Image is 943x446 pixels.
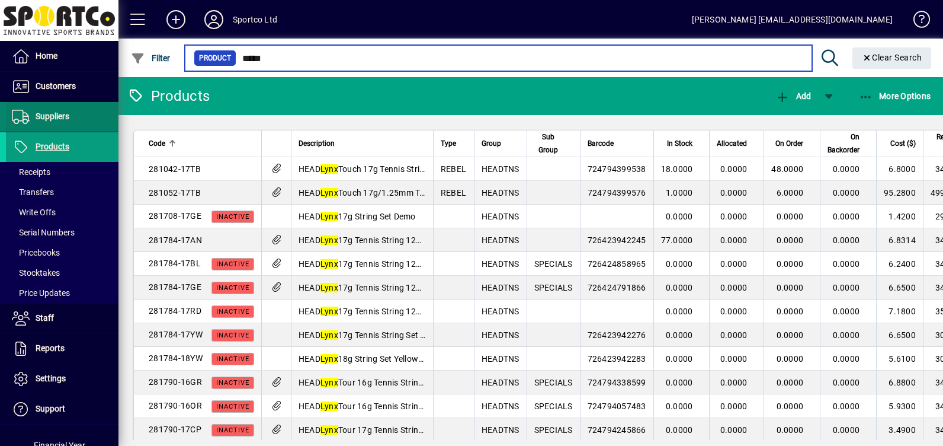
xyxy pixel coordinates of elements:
[876,252,923,276] td: 6.2400
[6,394,118,424] a: Support
[876,394,923,418] td: 5.9300
[6,202,118,222] a: Write Offs
[666,307,693,316] span: 0.0000
[692,10,893,29] div: [PERSON_NAME] [EMAIL_ADDRESS][DOMAIN_NAME]
[149,306,201,316] span: 281784-17RD
[299,137,426,150] div: Description
[216,379,249,387] span: Inactive
[904,2,928,41] a: Knowledge Base
[12,228,75,237] span: Serial Numbers
[482,259,519,269] span: HEADTNS
[131,53,171,63] span: Filter
[482,283,519,292] span: HEADTNS
[720,235,748,245] span: 0.0000
[6,162,118,182] a: Receipts
[320,425,338,435] em: Lynx
[6,243,118,263] a: Pricebooks
[661,164,693,174] span: 18.0000
[149,259,201,268] span: 281784-17BL
[666,259,693,269] span: 0.0000
[149,425,201,434] span: 281790-17CP
[216,284,249,292] span: Inactive
[777,283,804,292] span: 0.0000
[720,259,748,269] span: 0.0000
[482,330,519,340] span: HEADTNS
[534,402,573,411] span: SPECIALS
[876,157,923,181] td: 6.8000
[667,137,692,150] span: In Stock
[299,354,429,364] span: HEAD 18g String Set Yellow***
[199,52,231,64] span: Product
[876,300,923,323] td: 7.1800
[876,323,923,347] td: 6.6500
[833,164,860,174] span: 0.0000
[320,188,338,197] em: Lynx
[216,403,249,410] span: Inactive
[666,283,693,292] span: 0.0000
[36,374,66,383] span: Settings
[216,332,249,339] span: Inactive
[771,164,803,174] span: 48.0000
[588,259,646,269] span: 726424858965
[320,212,338,221] em: Lynx
[666,425,693,435] span: 0.0000
[216,426,249,434] span: Inactive
[720,283,748,292] span: 0.0000
[195,9,233,30] button: Profile
[859,91,931,101] span: More Options
[588,137,614,150] span: Barcode
[233,10,277,29] div: Sportco Ltd
[717,137,747,150] span: Allocated
[6,364,118,394] a: Settings
[588,188,646,197] span: 724794399576
[12,288,70,298] span: Price Updates
[777,378,804,387] span: 0.0000
[6,102,118,132] a: Suppliers
[890,137,916,150] span: Cost ($)
[661,235,693,245] span: 77.0000
[717,137,758,150] div: Allocated
[482,137,519,150] div: Group
[720,307,748,316] span: 0.0000
[216,355,249,363] span: Inactive
[588,354,646,364] span: 726423942283
[777,330,804,340] span: 0.0000
[6,334,118,364] a: Reports
[12,248,60,257] span: Pricebooks
[36,313,54,323] span: Staff
[771,137,814,150] div: On Order
[720,188,748,197] span: 0.0000
[833,235,860,245] span: 0.0000
[777,259,804,269] span: 0.0000
[12,187,54,197] span: Transfers
[6,42,118,71] a: Home
[588,235,646,245] span: 726423942245
[588,137,646,150] div: Barcode
[720,212,748,221] span: 0.0000
[666,354,693,364] span: 0.0000
[482,378,519,387] span: HEADTNS
[441,137,456,150] span: Type
[299,283,495,292] span: HEAD 17g Tennis String 12m Set Neon Green***
[876,418,923,442] td: 3.4900
[149,235,202,245] span: 281784-17AN
[149,137,254,150] div: Code
[833,330,860,340] span: 0.0000
[320,283,338,292] em: Lynx
[12,268,60,278] span: Stocktakes
[149,377,202,387] span: 281790-16GR
[876,347,923,371] td: 5.6100
[777,402,804,411] span: 0.0000
[661,137,704,150] div: In Stock
[833,188,860,197] span: 0.0000
[482,212,519,221] span: HEADTNS
[588,283,646,292] span: 726424791866
[777,212,804,221] span: 0.0000
[833,402,860,411] span: 0.0000
[482,235,519,245] span: HEADTNS
[833,354,860,364] span: 0.0000
[720,354,748,364] span: 0.0000
[666,330,693,340] span: 0.0000
[441,188,466,197] span: REBEL
[299,188,576,197] span: HEAD Touch 17g/1.25mm Tennis String 200m Reel Translucent Black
